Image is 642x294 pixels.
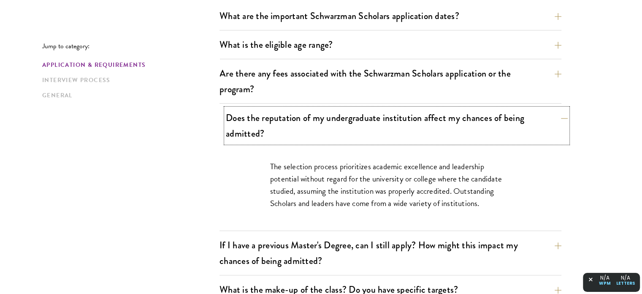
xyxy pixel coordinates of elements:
button: Does the reputation of my undergraduate institution affect my chances of being admitted? [226,108,568,143]
a: Application & Requirements [42,60,214,69]
a: General [42,91,214,100]
button: What are the important Schwarzman Scholars application dates? [219,6,561,25]
a: Interview Process [42,76,214,85]
p: Jump to category: [42,42,219,50]
p: The selection process prioritizes academic excellence and leadership potential without regard for... [270,160,511,209]
button: If I have a previous Master's Degree, can I still apply? How might this impact my chances of bein... [219,236,561,270]
button: What is the eligible age range? [219,35,561,54]
button: Are there any fees associated with the Schwarzman Scholars application or the program? [219,64,561,99]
